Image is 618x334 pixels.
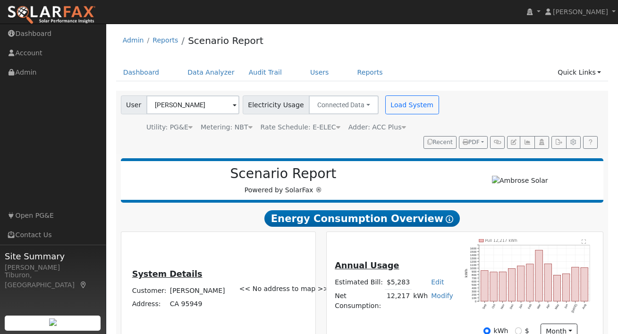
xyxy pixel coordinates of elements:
span: Alias: HETOUC [261,123,340,131]
text: 200 [472,293,477,296]
a: Admin [123,36,144,44]
text: 900 [472,269,477,273]
button: PDF [459,136,488,149]
text: 1300 [470,256,477,259]
a: Edit [431,278,444,286]
text: 100 [472,296,477,300]
text: kWh [465,269,469,277]
text: Oct [491,303,497,309]
text:  [583,239,587,244]
span: Electricity Usage [243,95,309,114]
text: 300 [472,290,477,293]
input: kWh [483,327,490,334]
img: Ambrose Solar [492,176,548,186]
button: Multi-Series Graph [520,136,534,149]
span: Site Summary [5,250,101,263]
td: Customer: [130,284,168,297]
text: Mar [537,303,542,309]
text: Sep [482,303,487,309]
text: 0 [475,300,477,303]
button: Connected Data [309,95,379,114]
rect: onclick="" [554,275,561,301]
text: Dec [509,303,515,309]
a: Audit Trail [242,64,289,81]
rect: onclick="" [527,264,534,301]
div: Adder: ACC Plus [348,122,406,132]
h2: Scenario Report [130,166,436,182]
rect: onclick="" [572,267,579,301]
a: Map [79,281,88,289]
button: Load System [385,95,439,114]
rect: onclick="" [563,274,570,301]
td: Estimated Bill: [333,275,385,289]
div: Metering: NBT [201,122,253,132]
input: $ [515,327,522,334]
text: 700 [472,276,477,279]
img: retrieve [49,318,57,326]
a: Users [303,64,336,81]
rect: onclick="" [481,271,488,301]
text: 1600 [470,246,477,249]
button: Export Interval Data [551,136,566,149]
text: Jun [564,303,569,309]
text: 500 [472,283,477,286]
td: 12,217 [385,289,411,312]
text: Aug [582,303,587,309]
text: Apr [546,303,550,309]
td: Net Consumption: [333,289,385,312]
a: Quick Links [550,64,608,81]
text: 600 [472,280,477,283]
text: May [555,303,560,310]
td: [PERSON_NAME] [168,284,227,297]
span: User [121,95,147,114]
i: Show Help [446,215,453,223]
span: [PERSON_NAME] [553,8,608,16]
td: Address: [130,297,168,310]
span: Energy Consumption Overview [264,210,460,227]
input: Select a User [146,95,239,114]
text: Nov [500,303,505,310]
button: Login As [534,136,549,149]
text: Jan [518,303,524,309]
td: kWh [412,289,430,312]
rect: onclick="" [491,272,498,301]
td: CA 95949 [168,297,227,310]
text: 800 [472,273,477,276]
rect: onclick="" [545,264,552,301]
img: SolarFax [7,5,96,25]
button: Edit User [507,136,520,149]
a: Dashboard [116,64,167,81]
a: Modify [431,292,453,300]
a: Help Link [583,136,598,149]
button: Recent [423,136,457,149]
text: [DATE] [571,303,578,313]
a: Data Analyzer [180,64,242,81]
text: 1200 [470,259,477,263]
a: Reports [152,36,178,44]
button: Settings [566,136,581,149]
div: [PERSON_NAME] [5,263,101,273]
text: 1100 [470,263,477,266]
rect: onclick="" [518,266,525,301]
div: Powered by SolarFax ® [126,166,441,195]
text: 1500 [470,249,477,253]
text: 1400 [470,253,477,256]
a: Scenario Report [188,35,263,46]
text: Feb [527,303,533,309]
div: Tiburon, [GEOGRAPHIC_DATA] [5,270,101,290]
td: $5,283 [385,275,411,289]
div: Utility: PG&E [146,122,193,132]
u: System Details [132,269,203,279]
a: Reports [350,64,390,81]
button: Generate Report Link [490,136,505,149]
text: Pull 12,217 kWh [485,238,518,243]
span: PDF [463,139,480,146]
u: Annual Usage [335,261,399,270]
rect: onclick="" [582,267,589,301]
rect: onclick="" [508,268,516,301]
rect: onclick="" [536,250,543,301]
text: 1000 [470,266,477,269]
rect: onclick="" [499,272,507,301]
text: 400 [472,286,477,290]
